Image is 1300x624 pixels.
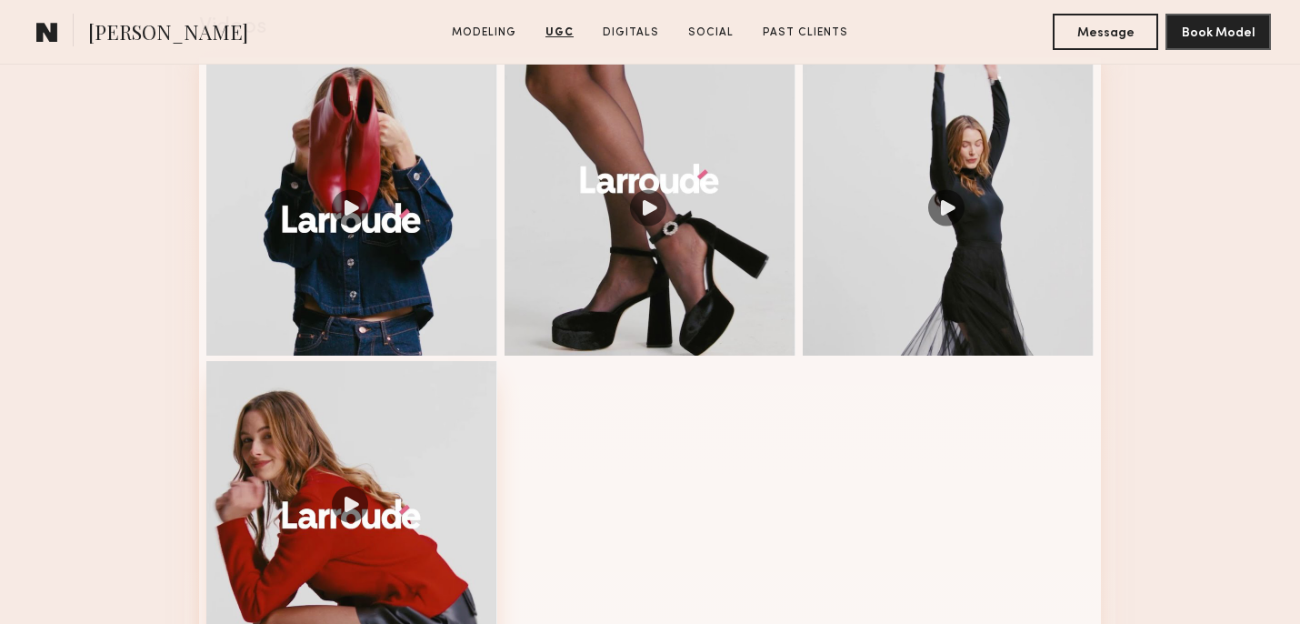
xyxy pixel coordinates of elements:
[1053,14,1158,50] button: Message
[445,25,524,41] a: Modeling
[1165,14,1271,50] button: Book Model
[538,25,581,41] a: UGC
[1165,24,1271,39] a: Book Model
[88,18,248,50] span: [PERSON_NAME]
[755,25,855,41] a: Past Clients
[595,25,666,41] a: Digitals
[681,25,741,41] a: Social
